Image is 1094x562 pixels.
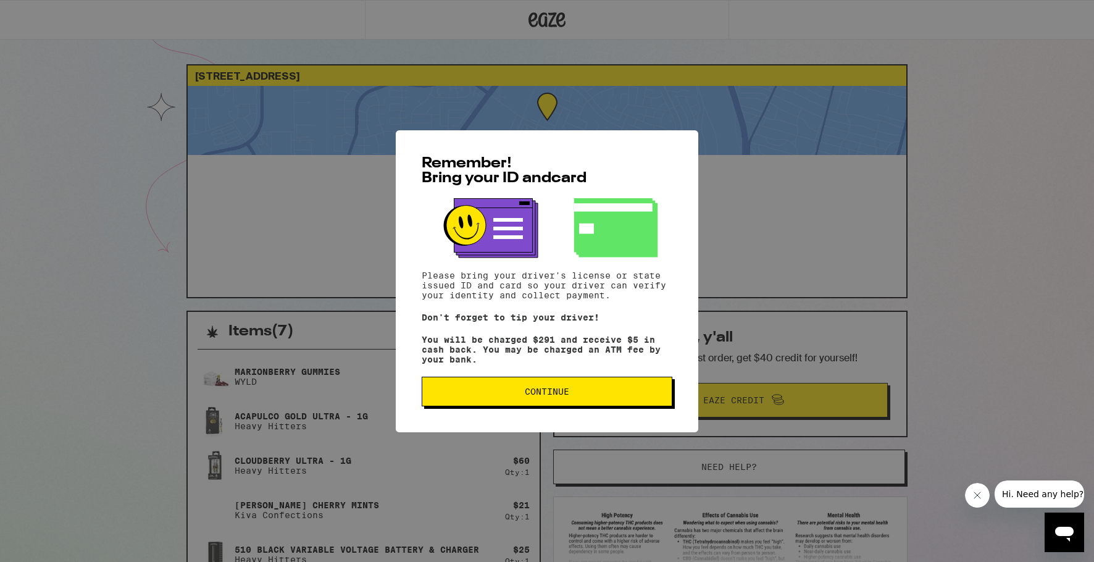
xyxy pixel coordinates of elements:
iframe: Message from company [995,480,1084,508]
button: Continue [422,377,672,406]
iframe: Button to launch messaging window [1045,513,1084,552]
p: Don't forget to tip your driver! [422,312,672,322]
iframe: Close message [965,483,990,508]
p: You will be charged $291 and receive $5 in cash back. You may be charged an ATM fee by your bank. [422,335,672,364]
p: Please bring your driver's license or state issued ID and card so your driver can verify your ide... [422,271,672,300]
span: Remember! Bring your ID and card [422,156,587,186]
span: Continue [525,387,569,396]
